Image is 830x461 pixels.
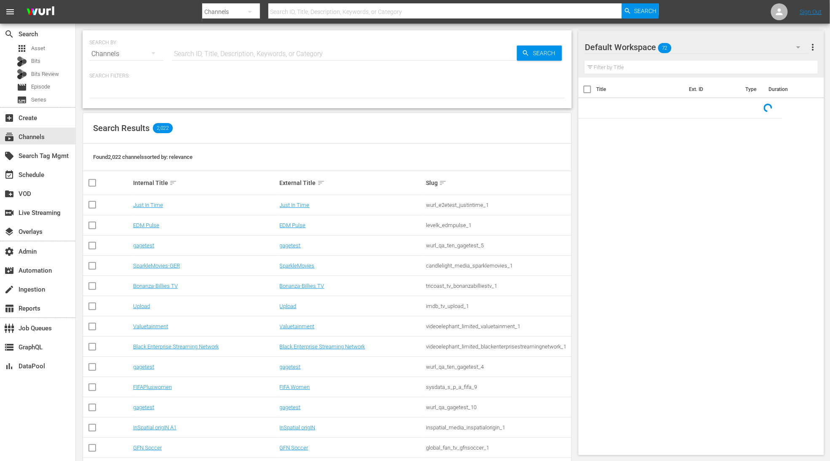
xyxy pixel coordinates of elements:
div: Slug [426,178,570,188]
span: Series [17,95,27,105]
span: sort [169,179,177,187]
a: gagetest [133,242,154,249]
div: levelk_edmpulse_1 [426,222,570,228]
div: Internal Title [133,178,277,188]
div: inspatial_media_inspatialorigin_1 [426,424,570,431]
div: candlelight_media_sparklemovies_1 [426,263,570,269]
span: Found 2,022 channels sorted by: relevance [93,154,193,160]
button: more_vert [808,37,818,57]
a: Black Enterprise Streaming Network [280,343,365,350]
div: Channels [89,42,163,66]
a: Upload [280,303,297,309]
span: Search [4,29,14,39]
span: Admin [4,247,14,257]
span: menu [5,7,15,17]
span: Asset [17,43,27,54]
span: Bits [31,57,40,65]
a: FIFAPluswomen [133,384,172,390]
span: Automation [4,265,14,276]
span: more_vert [808,42,818,52]
div: global_fan_tv_gfnsoccer_1 [426,445,570,451]
a: EDM Pulse [133,222,159,228]
a: Valuetainment [280,323,315,330]
span: 2,022 [153,123,173,133]
a: Upload [133,303,150,309]
div: videoelephant_limited_blackenterprisestreamingnetwork_1 [426,343,570,350]
div: videoelephant_limited_valuetainment_1 [426,323,570,330]
span: Episode [17,82,27,92]
a: GFN Soccer [133,445,162,451]
span: Overlays [4,227,14,237]
a: Just In Time [133,202,163,208]
a: Just In Time [280,202,310,208]
a: Valuetainment [133,323,168,330]
a: gagetest [133,404,154,410]
span: Asset [31,44,45,53]
a: GFN Soccer [280,445,308,451]
span: VOD [4,189,14,199]
a: gagetest [133,364,154,370]
img: ans4CAIJ8jUAAAAAAAAAAAAAAAAAAAAAAAAgQb4GAAAAAAAAAAAAAAAAAAAAAAAAJMjXAAAAAAAAAAAAAAAAAAAAAAAAgAT5G... [20,2,61,22]
span: Reports [4,303,14,314]
p: Search Filters: [89,72,565,80]
div: Bits Review [17,69,27,79]
span: Search [530,46,562,61]
span: 72 [658,39,672,57]
span: DataPool [4,361,14,371]
a: FIFA Women [280,384,310,390]
div: tricoast_tv_bonanzabilliestv_1 [426,283,570,289]
div: imdb_tv_upload_1 [426,303,570,309]
button: Search [622,3,659,19]
a: Black Enterprise Streaming Network [133,343,219,350]
div: wurl_qa_ten_gagetest_5 [426,242,570,249]
div: External Title [280,178,424,188]
span: Episode [31,83,50,91]
span: GraphQL [4,342,14,352]
div: wurl_qa_gagetest_10 [426,404,570,410]
span: Search [634,3,656,19]
a: InSpatial origIN A1 [133,424,177,431]
a: gagetest [280,404,301,410]
span: Search Tag Mgmt [4,151,14,161]
th: Title [596,78,684,101]
div: Default Workspace [585,35,809,59]
th: Type [740,78,763,101]
span: Ingestion [4,284,14,295]
a: gagetest [280,364,301,370]
span: Bits Review [31,70,59,78]
span: Search Results [93,123,150,133]
span: sort [317,179,325,187]
span: Create [4,113,14,123]
span: Live Streaming [4,208,14,218]
a: gagetest [280,242,301,249]
div: Bits [17,56,27,67]
span: Channels [4,132,14,142]
div: wurl_qa_ten_gagetest_4 [426,364,570,370]
a: Bonanza-Billies TV [133,283,178,289]
th: Duration [763,78,814,101]
a: SparkleMovies-GER [133,263,180,269]
span: sort [439,179,447,187]
a: InSpatial origIN [280,424,316,431]
div: wurl_e2etest_justintime_1 [426,202,570,208]
button: Search [517,46,562,61]
a: Bonanza-Billies TV [280,283,324,289]
div: sysdata_s_p_a_fifa_9 [426,384,570,390]
a: Sign Out [800,8,822,15]
a: EDM Pulse [280,222,306,228]
span: Schedule [4,170,14,180]
a: SparkleMovies [280,263,315,269]
span: Series [31,96,46,104]
th: Ext. ID [684,78,740,101]
span: Job Queues [4,323,14,333]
